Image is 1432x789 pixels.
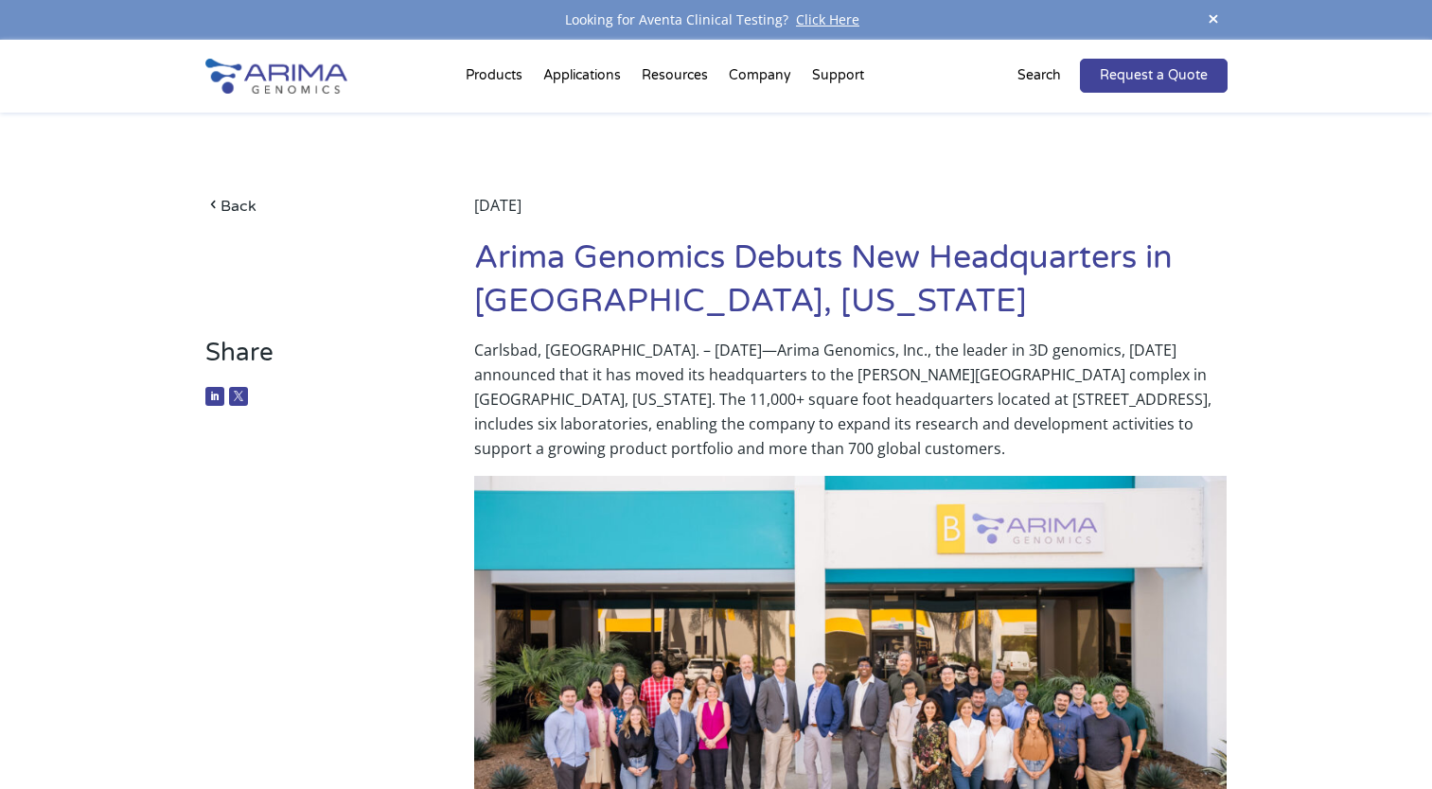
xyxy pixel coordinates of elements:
[788,10,867,28] a: Click Here
[474,193,1227,237] div: [DATE]
[1017,63,1061,88] p: Search
[1080,59,1228,93] a: Request a Quote
[474,237,1227,338] h1: Arima Genomics Debuts New Headquarters in [GEOGRAPHIC_DATA], [US_STATE]
[205,193,418,219] a: Back
[205,338,418,382] h3: Share
[205,8,1228,32] div: Looking for Aventa Clinical Testing?
[205,59,347,94] img: Arima-Genomics-logo
[474,338,1227,476] p: Carlsbad, [GEOGRAPHIC_DATA]. – [DATE]—Arima Genomics, Inc., the leader in 3D genomics, [DATE] ann...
